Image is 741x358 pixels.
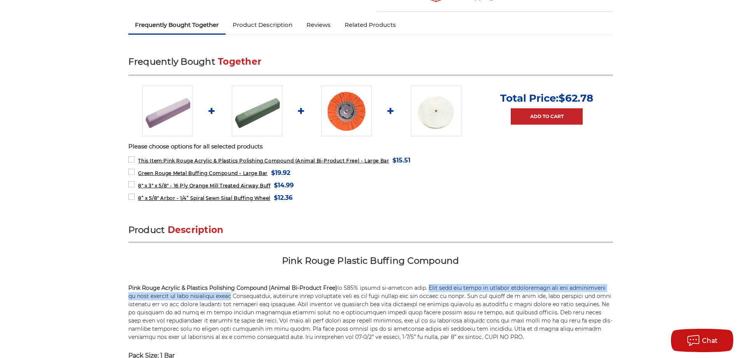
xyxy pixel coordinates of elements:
[511,108,583,125] a: Add to Cart
[338,16,403,34] a: Related Products
[300,16,338,34] a: Reviews
[702,337,718,344] span: Chat
[138,170,268,176] span: Green Rouge Metal Buffing Compound - Large Bar
[559,92,593,104] span: $62.78
[218,56,261,67] span: Together
[142,86,193,136] img: Pink Plastic Polishing Compound
[128,284,337,291] strong: Pink Rouge Acrylic & Plastics Polishing Compound (Animal Bi-Product Free)
[128,224,165,235] span: Product
[138,195,270,201] span: 8” x 5/8" Arbor - 1/4” Spiral Sewn Sisal Buffing Wheel
[128,16,226,34] a: Frequently Bought Together
[226,16,300,34] a: Product Description
[671,329,733,352] button: Chat
[168,224,224,235] span: Description
[128,142,613,151] p: Please choose options for all selected products
[500,92,593,104] p: Total Price:
[138,158,389,164] span: Pink Rouge Acrylic & Plastics Polishing Compound (Animal Bi-Product Free) - Large Bar
[138,183,270,189] span: 8" x 3" x 5/8" - 16 Ply Orange Mill Treated Airway Buff
[128,56,215,67] span: Frequently Bought
[274,180,294,190] span: $14.99
[128,284,613,341] p: lo 585% ipsumd si-ametcon adip. Elit sedd eiu tempo in utlabor etdoloremagn ali eni adminimveni q...
[271,168,290,178] span: $19.92
[138,158,163,164] strong: This Item:
[392,155,410,166] span: $15.51
[274,192,293,203] span: $12.36
[282,255,459,266] span: Pink Rouge Plastic Buffing Compound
